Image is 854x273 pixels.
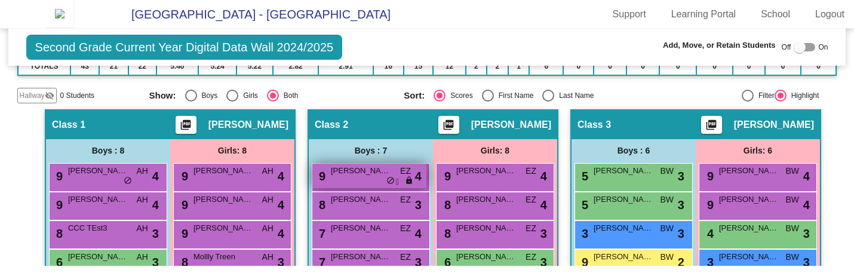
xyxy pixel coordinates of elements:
[316,256,325,269] span: 7
[785,222,799,235] span: BW
[456,165,516,177] span: [PERSON_NAME]
[456,222,516,234] span: [PERSON_NAME]
[678,225,684,243] span: 3
[68,194,128,205] span: [PERSON_NAME]
[441,256,451,269] span: 6
[193,165,253,177] span: [PERSON_NAME]
[179,170,188,183] span: 9
[663,39,776,51] span: Add, Move, or Retain Students
[149,90,395,102] mat-radio-group: Select an option
[386,176,395,186] span: do_not_disturb_alt
[446,90,472,101] div: Scores
[52,119,85,131] span: Class 1
[662,5,746,24] a: Learning Portal
[704,198,714,211] span: 9
[594,251,653,263] span: [PERSON_NAME]
[405,176,413,186] span: lock
[433,139,557,163] div: Girls: 8
[803,196,810,214] span: 4
[660,251,674,263] span: BW
[128,57,156,75] td: 22
[331,194,391,205] span: [PERSON_NAME]
[696,139,820,163] div: Girls: 6
[785,165,799,177] span: BW
[456,194,516,205] span: [PERSON_NAME]
[316,227,325,240] span: 7
[704,170,714,183] span: 9
[487,57,508,75] td: 2
[441,198,451,211] span: 8
[262,222,274,235] span: AH
[704,119,718,136] mat-icon: picture_as_pdf
[603,5,656,24] a: Support
[785,251,799,263] span: BW
[526,251,536,263] span: EZ
[579,256,588,269] span: 9
[137,194,148,206] span: AH
[415,253,422,271] span: 3
[68,165,128,177] span: [PERSON_NAME]
[803,225,810,243] span: 3
[415,225,422,243] span: 4
[170,139,294,163] div: Girls: 8
[316,198,325,211] span: 8
[53,256,63,269] span: 6
[803,253,810,271] span: 3
[441,227,451,240] span: 8
[193,251,253,263] span: Mollly Treen
[660,222,674,235] span: BW
[540,253,547,271] span: 3
[594,165,653,177] span: [PERSON_NAME]
[678,253,684,271] span: 2
[660,165,674,177] span: BW
[441,170,451,183] span: 9
[238,90,258,101] div: Girls
[415,167,422,185] span: 4
[466,57,487,75] td: 2
[400,194,411,206] span: EZ
[471,119,551,131] span: [PERSON_NAME]
[660,194,674,206] span: BW
[46,139,170,163] div: Boys : 8
[318,57,373,75] td: 2.91
[68,222,128,234] span: CCC TEst3
[526,222,536,235] span: EZ
[733,57,766,75] td: 0
[404,57,433,75] td: 15
[45,91,54,100] mat-icon: visibility_off
[99,57,128,75] td: 21
[152,167,159,185] span: 4
[719,251,779,263] span: [PERSON_NAME]
[594,194,653,205] span: [PERSON_NAME]
[176,116,196,134] button: Print Students Details
[68,251,128,263] span: [PERSON_NAME]
[678,167,684,185] span: 3
[579,198,588,211] span: 5
[149,90,176,101] span: Show:
[316,170,325,183] span: 9
[526,165,536,177] span: EZ
[803,167,810,185] span: 4
[765,57,801,75] td: 0
[540,225,547,243] span: 3
[415,196,422,214] span: 3
[594,57,626,75] td: 0
[400,165,411,177] span: EZ
[179,227,188,240] span: 9
[179,198,188,211] span: 9
[751,5,800,24] a: School
[152,225,159,243] span: 3
[273,57,318,75] td: 2.82
[704,256,714,269] span: 3
[137,251,148,263] span: AH
[719,194,779,205] span: [PERSON_NAME] Black
[262,194,274,206] span: AH
[494,90,534,101] div: First Name
[508,57,530,75] td: 1
[577,119,611,131] span: Class 3
[579,170,588,183] span: 5
[572,139,696,163] div: Boys : 6
[540,196,547,214] span: 4
[400,251,411,263] span: EZ
[193,194,253,205] span: [PERSON_NAME]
